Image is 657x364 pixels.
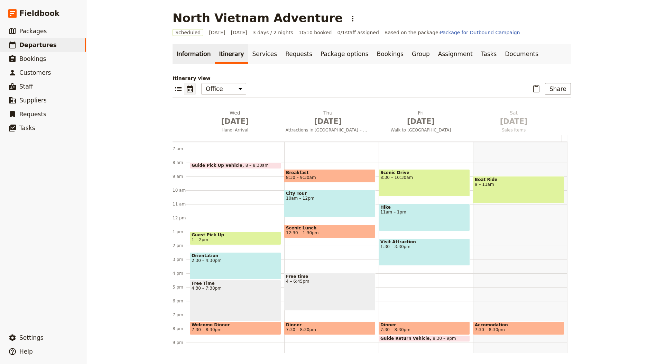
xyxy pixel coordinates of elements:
a: Package options [316,44,372,64]
span: 1 – 2pm [192,237,208,242]
span: Attractions in [GEOGRAPHIC_DATA] – Night train to [GEOGRAPHIC_DATA] [283,127,373,133]
span: Welcome Dinner [192,322,279,327]
div: City Tour10am – 12pm [284,190,376,217]
h2: Thu [286,109,370,127]
span: Dinner [286,322,374,327]
span: Guest Pick Up [192,233,279,237]
span: Guide Return Vehicle [380,336,433,341]
span: 10am – 12pm [286,196,374,201]
span: Dinner [380,322,468,327]
div: 8 pm [173,326,190,331]
div: Free time4 – 6:45pm [284,273,376,311]
a: Tasks [477,44,501,64]
div: Breakfast8:30 – 9:30am [284,169,376,183]
div: Boat Ride9 – 11am [473,176,564,203]
a: Documents [501,44,543,64]
span: [DATE] [286,116,370,127]
button: Sat [DATE]Sales Items [469,109,562,135]
div: 7 am [173,146,190,152]
button: Calendar view [184,83,196,95]
h2: Sat [471,109,556,127]
a: Assignment [434,44,477,64]
span: Staff [19,83,33,90]
div: 6 pm [173,298,190,304]
h1: North Vietnam Adventure [173,11,343,25]
span: Guide Pick Up Vehicle [192,163,246,168]
button: Fri [DATE]Walk to [GEOGRAPHIC_DATA] [376,109,469,135]
div: 11 am [173,201,190,207]
div: 10 am [173,188,190,193]
button: Paste itinerary item [530,83,542,95]
span: Orientation [192,253,279,258]
a: Package for Outbound Campaign [440,30,520,35]
span: Requests [19,111,46,118]
button: Wed [DATE]Hanoi Arrival [190,109,283,135]
span: [DATE] [471,116,556,127]
span: 12:30 – 1:30pm [286,230,318,235]
span: 8 – 8:30am [246,163,269,168]
button: Share [545,83,571,95]
span: Fieldbook [19,8,59,19]
div: Visit Attraction1:30 – 3:30pm [379,238,470,266]
div: Guide Return Vehicle8:30 – 9pm [379,335,470,342]
div: 8 am [173,160,190,165]
span: Scenic Lunch [286,226,374,230]
span: 0 / 1 staff assigned [337,29,379,36]
span: 8:30 – 10:30am [380,175,468,180]
span: 2:30 – 4:30pm [192,258,279,263]
span: 7:30 – 8:30pm [286,327,316,332]
div: 4 pm [173,271,190,276]
span: Hike [380,205,468,210]
span: Settings [19,334,44,341]
a: Services [248,44,281,64]
span: Scheduled [173,29,203,36]
span: 11am – 1pm [380,210,468,215]
div: 3 pm [173,257,190,262]
div: 1 pm [173,229,190,235]
div: 9 pm [173,340,190,345]
span: 8:30 – 9pm [433,336,456,341]
span: [DATE] [193,116,277,127]
span: 4:30 – 7:30pm [192,286,279,291]
a: Itinerary [215,44,248,64]
span: Sales Items [469,127,559,133]
span: 7:30 – 8:30pm [380,327,410,332]
span: 10/10 booked [299,29,332,36]
div: 7 pm [173,312,190,318]
span: 8:30 – 9:30am [286,175,316,180]
span: Departures [19,42,57,48]
span: City Tour [286,191,374,196]
button: Thu [DATE]Attractions in [GEOGRAPHIC_DATA] – Night train to [GEOGRAPHIC_DATA] [283,109,376,135]
span: 1:30 – 3:30pm [380,244,468,249]
span: 4 – 6:45pm [286,279,374,284]
div: Dinner7:30 – 8:30pm [379,321,470,335]
span: 3 days / 2 nights [253,29,293,36]
span: Free Time [192,281,279,286]
span: Customers [19,69,51,76]
span: Suppliers [19,97,47,104]
a: Bookings [373,44,408,64]
span: Boat Ride [475,177,563,182]
span: 7:30 – 8:30pm [192,327,222,332]
h2: Fri [379,109,463,127]
span: Tasks [19,125,35,131]
div: Welcome Dinner7:30 – 8:30pm [190,321,281,335]
span: Accomodation [475,322,563,327]
a: Group [408,44,434,64]
div: Hike11am – 1pm [379,204,470,231]
div: 5 pm [173,284,190,290]
div: Accomodation7:30 – 8:30pm [473,321,564,335]
div: Scenic Drive8:30 – 10:30am [379,169,470,197]
span: [DATE] – [DATE] [209,29,247,36]
span: Bookings [19,55,46,62]
div: 9 am [173,174,190,179]
div: Dinner7:30 – 8:30pm [284,321,376,335]
button: Actions [347,13,359,25]
p: Itinerary view [173,75,571,82]
div: Free Time4:30 – 7:30pm [190,280,281,321]
span: Walk to [GEOGRAPHIC_DATA] [376,127,466,133]
span: Free time [286,274,374,279]
span: Scenic Drive [380,170,468,175]
div: Guest Pick Up1 – 2pm [190,231,281,245]
div: Orientation2:30 – 4:30pm [190,252,281,280]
